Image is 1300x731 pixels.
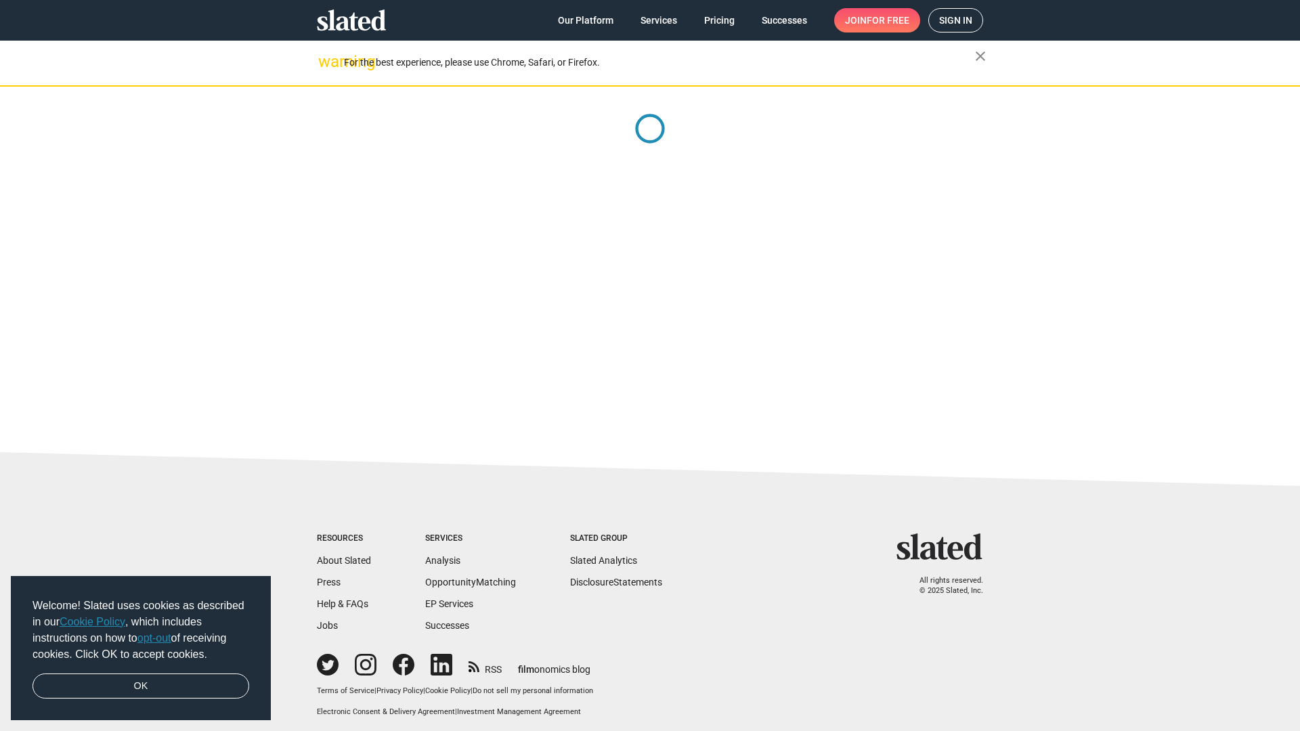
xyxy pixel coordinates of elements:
[570,555,637,566] a: Slated Analytics
[518,664,534,675] span: film
[928,8,983,32] a: Sign in
[423,686,425,695] span: |
[473,686,593,696] button: Do not sell my personal information
[471,686,473,695] span: |
[547,8,624,32] a: Our Platform
[570,577,662,588] a: DisclosureStatements
[972,48,989,64] mat-icon: close
[344,53,975,72] div: For the best experience, please use Chrome, Safari, or Firefox.
[425,620,469,631] a: Successes
[317,707,455,716] a: Electronic Consent & Delivery Agreement
[425,533,516,544] div: Services
[570,533,662,544] div: Slated Group
[558,8,613,32] span: Our Platform
[32,673,249,699] a: dismiss cookie message
[630,8,688,32] a: Services
[60,616,125,627] a: Cookie Policy
[704,8,735,32] span: Pricing
[317,533,371,544] div: Resources
[317,555,371,566] a: About Slated
[317,577,341,588] a: Press
[376,686,423,695] a: Privacy Policy
[425,555,460,566] a: Analysis
[425,577,516,588] a: OpportunityMatching
[939,9,972,32] span: Sign in
[518,652,590,676] a: filmonomics blog
[374,686,376,695] span: |
[455,707,457,716] span: |
[469,655,502,676] a: RSS
[762,8,807,32] span: Successes
[751,8,818,32] a: Successes
[137,632,171,644] a: opt-out
[425,686,471,695] a: Cookie Policy
[317,620,338,631] a: Jobs
[867,8,909,32] span: for free
[905,576,983,596] p: All rights reserved. © 2025 Slated, Inc.
[318,53,334,70] mat-icon: warning
[845,8,909,32] span: Join
[11,576,271,721] div: cookieconsent
[317,598,368,609] a: Help & FAQs
[32,598,249,663] span: Welcome! Slated uses cookies as described in our , which includes instructions on how to of recei...
[457,707,581,716] a: Investment Management Agreement
[425,598,473,609] a: EP Services
[693,8,745,32] a: Pricing
[641,8,677,32] span: Services
[834,8,920,32] a: Joinfor free
[317,686,374,695] a: Terms of Service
